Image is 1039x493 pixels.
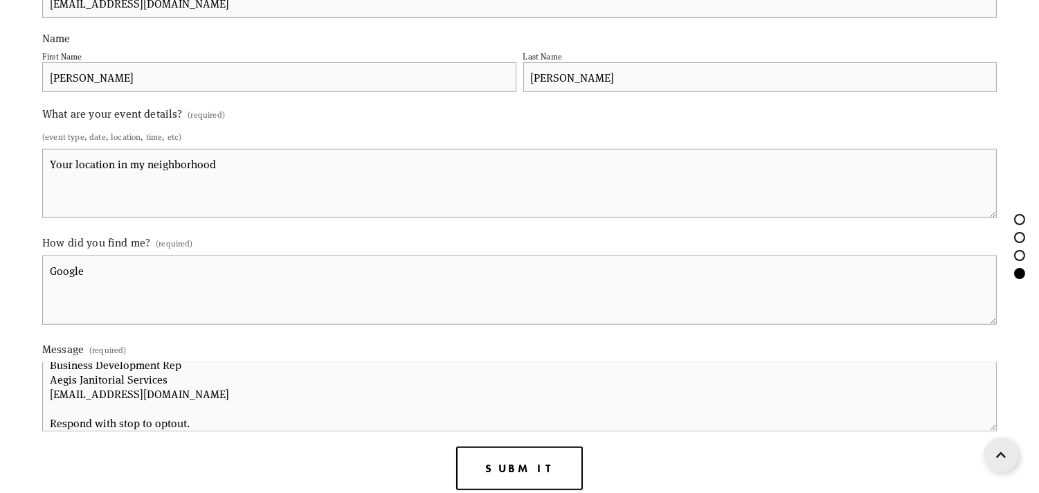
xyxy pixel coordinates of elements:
div: First Name [42,51,82,62]
textarea: I work with a local cleaning company and would love to give you a professional quote. Are you int... [42,362,997,431]
button: SubmitSubmit [456,447,582,490]
span: Submit [485,462,553,475]
span: How did you find me? [42,235,150,249]
p: (event type, date, location, time, etc) [42,127,997,146]
textarea: Your location in my neighborhood [42,149,997,218]
textarea: Google [42,256,997,325]
span: (required) [156,233,193,253]
span: Name [42,30,71,45]
span: (required) [89,340,127,359]
div: Last Name [523,51,562,62]
span: Message [42,341,84,356]
span: What are your event details? [42,106,182,120]
span: (required) [188,105,225,124]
